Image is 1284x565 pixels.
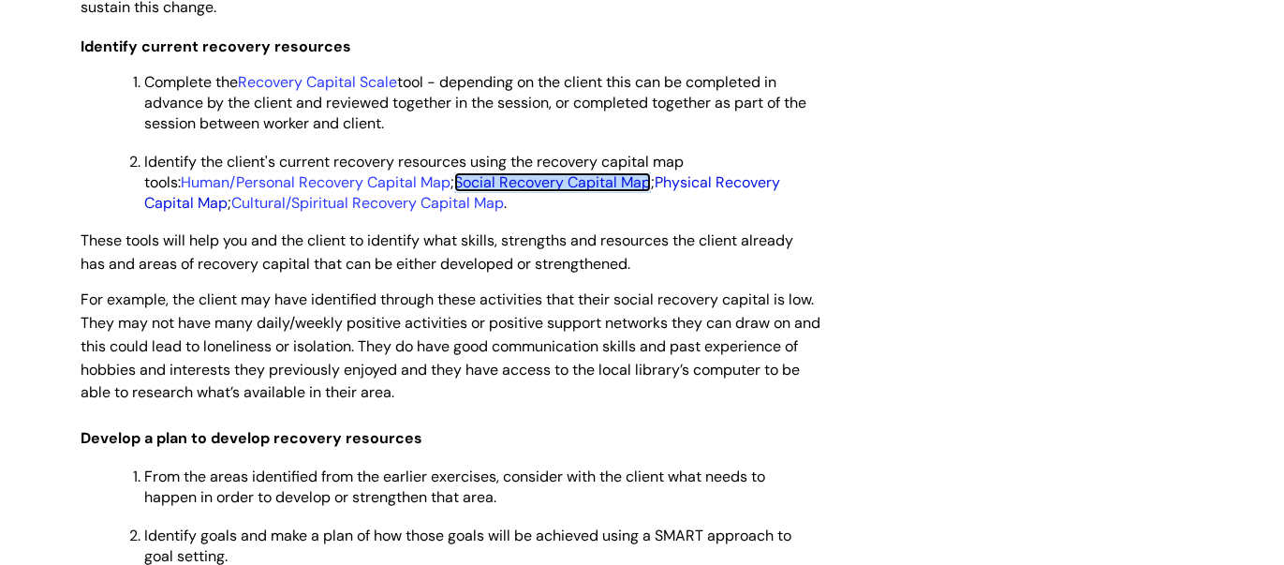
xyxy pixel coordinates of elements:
span: From the areas identified from the earlier exercises, consider with the client what needs to happ... [144,467,765,507]
a: Physical Recovery Capital Map [144,172,780,213]
span: Develop a plan to develop recovery resources [81,428,422,448]
span: Complete the tool - depending on the client this can be completed in advance by the client and re... [144,72,806,133]
span: Identify the client's current recovery resources using the recovery capital map tools: ; ; ; . [144,152,780,213]
span: For example, the client may have identified through these activities that their social recovery c... [81,290,820,402]
a: Recovery Capital Scale [238,72,397,92]
span: These tools will help you and the client to identify what skills, strengths and resources the cli... [81,230,793,274]
a: Human/Personal Recovery Capital Map [181,172,450,192]
a: Cultural/Spiritual Recovery Capital Map [231,193,504,213]
a: Social Recovery Capital Map [454,172,651,192]
span: Identify current recovery resources [81,37,351,56]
